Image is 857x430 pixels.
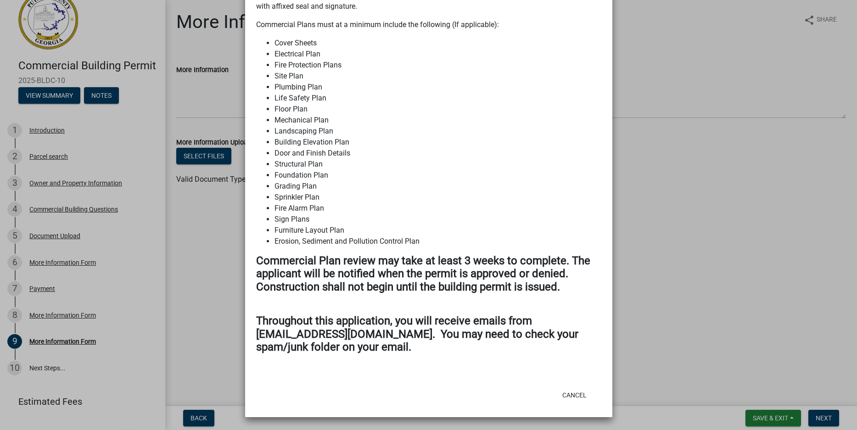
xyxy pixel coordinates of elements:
li: Fire Alarm Plan [274,203,601,214]
strong: Commercial Plan review may take at least 3 weeks to complete. The applicant will be notified when... [256,254,590,294]
li: Electrical Plan [274,49,601,60]
li: Fire Protection Plans [274,60,601,71]
li: Sign Plans [274,214,601,225]
li: Site Plan [274,71,601,82]
li: Foundation Plan [274,170,601,181]
li: Structural Plan [274,159,601,170]
button: Cancel [555,387,594,403]
li: Erosion, Sediment and Pollution Control Plan [274,236,601,247]
li: Grading Plan [274,181,601,192]
li: Cover Sheets [274,38,601,49]
li: Plumbing Plan [274,82,601,93]
li: Sprinkler Plan [274,192,601,203]
li: Door and Finish Details [274,148,601,159]
li: Floor Plan [274,104,601,115]
li: Building Elevation Plan [274,137,601,148]
li: Life Safety Plan [274,93,601,104]
li: Landscaping Plan [274,126,601,137]
p: Commercial Plans must at a minimum include the following (If applicable): [256,19,601,30]
li: Furniture Layout Plan [274,225,601,236]
strong: Throughout this application, you will receive emails from [EMAIL_ADDRESS][DOMAIN_NAME]. You may n... [256,314,578,354]
li: Mechanical Plan [274,115,601,126]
